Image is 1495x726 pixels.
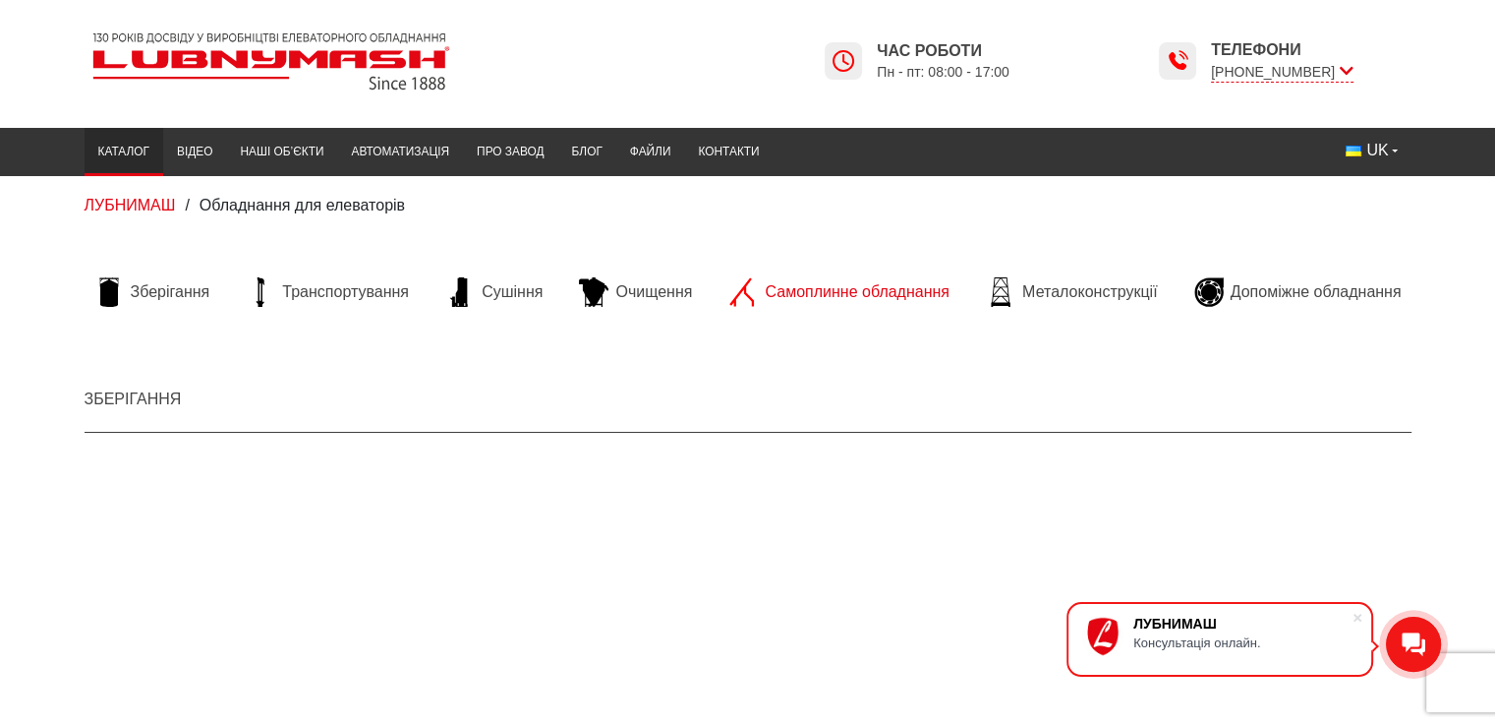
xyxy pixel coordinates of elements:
[85,133,163,171] a: Каталог
[226,133,337,171] a: Наші об’єкти
[1184,277,1411,307] a: Допоміжне обладнання
[719,277,958,307] a: Самоплинне обладнання
[1211,62,1353,83] span: [PHONE_NUMBER]
[1166,49,1189,73] img: Lubnymash time icon
[1231,281,1402,303] span: Допоміжне обладнання
[282,281,409,303] span: Транспортування
[1332,133,1410,168] button: UK
[85,391,182,407] a: Зберігання
[463,133,557,171] a: Про завод
[1366,140,1388,161] span: UK
[1022,281,1157,303] span: Металоконструкції
[1133,616,1351,632] div: ЛУБНИМАШ
[337,133,463,171] a: Автоматизація
[85,197,176,213] a: ЛУБНИМАШ
[765,281,949,303] span: Самоплинне обладнання
[976,277,1167,307] a: Металоконструкції
[1346,146,1361,156] img: Українська
[615,281,692,303] span: Очищення
[482,281,543,303] span: Сушіння
[435,277,552,307] a: Сушіння
[1133,635,1351,650] div: Консультація онлайн.
[131,281,210,303] span: Зберігання
[569,277,702,307] a: Очищення
[832,49,855,73] img: Lubnymash time icon
[684,133,773,171] a: Контакти
[163,133,226,171] a: Відео
[200,197,405,213] span: Обладнання для елеваторів
[1211,39,1353,61] span: Телефони
[85,277,220,307] a: Зберігання
[185,197,189,213] span: /
[616,133,685,171] a: Файли
[236,277,419,307] a: Транспортування
[557,133,615,171] a: Блог
[877,40,1009,62] span: Час роботи
[877,63,1009,82] span: Пн - пт: 08:00 - 17:00
[85,25,458,98] img: Lubnymash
